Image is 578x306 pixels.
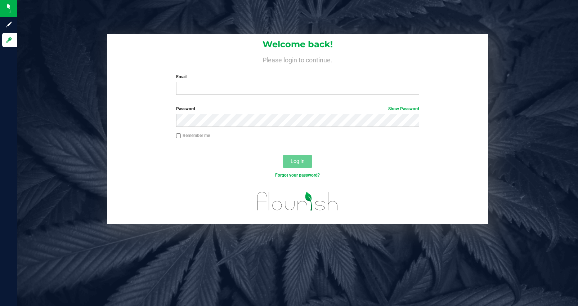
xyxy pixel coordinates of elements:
[107,40,488,49] h1: Welcome back!
[283,155,312,168] button: Log In
[250,186,345,217] img: flourish_logo.svg
[176,106,195,111] span: Password
[176,74,419,80] label: Email
[176,132,210,139] label: Remember me
[388,106,419,111] a: Show Password
[107,55,488,63] h4: Please login to continue.
[5,36,13,44] inline-svg: Log in
[176,133,181,138] input: Remember me
[275,173,320,178] a: Forgot your password?
[291,158,305,164] span: Log In
[5,21,13,28] inline-svg: Sign up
